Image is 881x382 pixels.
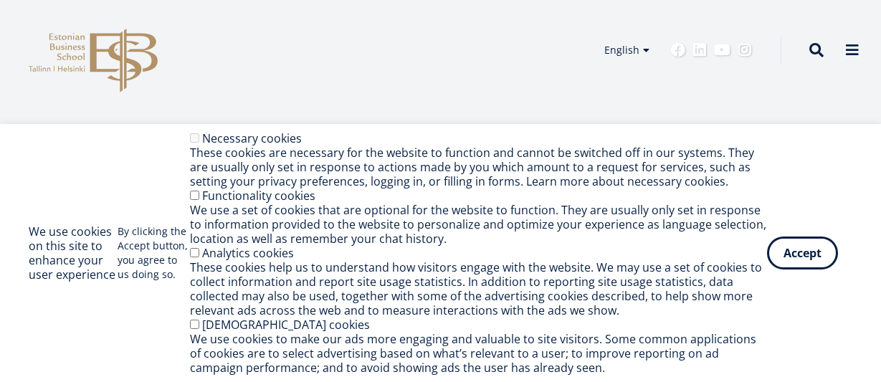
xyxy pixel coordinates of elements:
button: Accept [767,237,838,269]
label: [DEMOGRAPHIC_DATA] cookies [202,317,370,333]
label: Analytics cookies [202,245,294,261]
a: Home [111,122,135,136]
div: We use a set of cookies that are optional for the website to function. They are usually only set ... [190,203,767,246]
p: By clicking the Accept button, you agree to us doing so. [118,224,190,282]
a: Facebook [671,43,685,57]
div: We use cookies to make our ads more engaging and valuable to site visitors. Some common applicati... [190,332,767,375]
a: Instagram [738,43,752,57]
div: These cookies are necessary for the website to function and cannot be switched off in our systems... [190,145,767,188]
a: News [150,122,172,136]
div: These cookies help us to understand how visitors engage with the website. We may use a set of coo... [190,260,767,317]
h2: We use cookies on this site to enhance your user experience [29,224,118,282]
label: Necessary cookies [202,130,302,146]
a: Youtube [714,43,730,57]
label: Functionality cookies [202,188,315,204]
a: Linkedin [692,43,707,57]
